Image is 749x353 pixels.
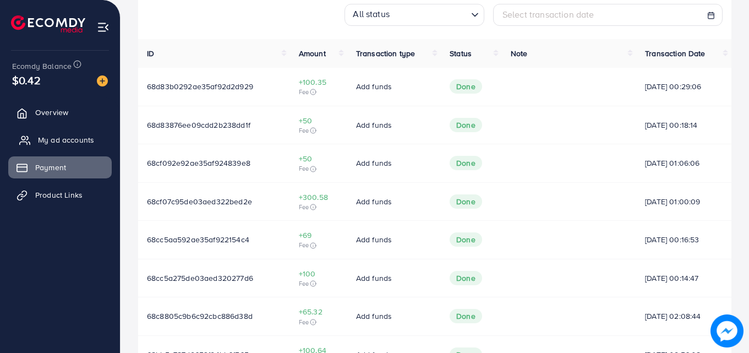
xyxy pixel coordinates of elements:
[12,72,41,88] span: $0.42
[299,268,338,279] span: +100
[502,8,594,20] span: Select transaction date
[345,4,484,26] div: Search for option
[511,48,528,59] span: Note
[450,232,482,247] span: Done
[299,126,338,135] span: Fee
[299,230,338,241] span: +69
[147,196,252,207] span: 68cf07c95de03aed322bed2e
[645,311,723,322] span: [DATE] 02:08:44
[299,77,338,88] span: +100.35
[299,318,338,327] span: Fee
[645,48,706,59] span: Transaction Date
[299,306,338,317] span: +65.32
[299,192,338,203] span: +300.58
[356,158,392,169] span: Add funds
[645,120,723,131] span: [DATE] 00:18:14
[147,158,250,169] span: 68cf092e92ae35af924839e8
[356,120,392,131] span: Add funds
[12,61,72,72] span: Ecomdy Balance
[147,81,253,92] span: 68d83b0292ae35af92d2d929
[450,194,482,209] span: Done
[356,48,415,59] span: Transaction type
[8,184,112,206] a: Product Links
[710,314,743,347] img: image
[8,101,112,123] a: Overview
[147,311,253,322] span: 68c8805c9b6c92cbc886d38d
[147,120,250,131] span: 68d83876ee09cdd2b238dd1f
[299,203,338,211] span: Fee
[356,81,392,92] span: Add funds
[299,164,338,173] span: Fee
[645,196,723,207] span: [DATE] 01:00:09
[97,21,110,34] img: menu
[11,15,85,32] img: logo
[450,271,482,285] span: Done
[450,79,482,94] span: Done
[299,279,338,288] span: Fee
[450,48,472,59] span: Status
[450,156,482,170] span: Done
[97,75,108,86] img: image
[299,241,338,249] span: Fee
[147,273,253,284] span: 68cc5a275de03aed320277d6
[299,88,338,96] span: Fee
[393,5,467,23] input: Search for option
[299,115,338,126] span: +50
[299,153,338,164] span: +50
[450,118,482,132] span: Done
[35,107,68,118] span: Overview
[147,234,249,245] span: 68cc5aa592ae35af922154c4
[35,162,66,173] span: Payment
[299,48,326,59] span: Amount
[645,81,723,92] span: [DATE] 00:29:06
[356,234,392,245] span: Add funds
[351,4,392,23] span: All status
[38,134,94,145] span: My ad accounts
[645,273,723,284] span: [DATE] 00:14:47
[645,234,723,245] span: [DATE] 00:16:53
[35,189,83,200] span: Product Links
[645,158,723,169] span: [DATE] 01:06:06
[356,273,392,284] span: Add funds
[450,309,482,323] span: Done
[356,196,392,207] span: Add funds
[8,156,112,178] a: Payment
[356,311,392,322] span: Add funds
[147,48,154,59] span: ID
[8,129,112,151] a: My ad accounts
